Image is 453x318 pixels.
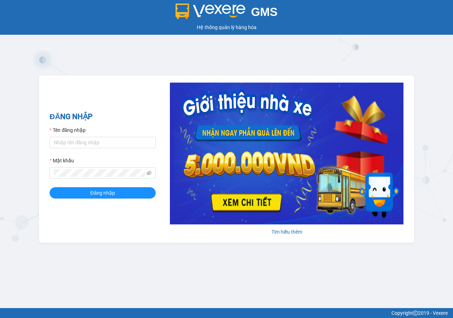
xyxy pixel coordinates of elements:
a: GMS [176,11,278,16]
span: GMS [251,5,277,18]
span: copyright [413,311,418,316]
div: Tìm hiểu thêm [170,228,403,236]
label: Tên đăng nhập [50,126,86,134]
span: Đăng nhập [90,189,115,197]
input: Mật khẩu [54,169,145,177]
div: Hệ thống quản lý hàng hóa [2,23,451,31]
img: logo 2 [176,4,246,19]
span: eye-invisible [147,171,151,175]
h2: ĐĂNG NHẬP [50,111,156,123]
label: Mật khẩu [50,157,74,164]
button: Đăng nhập [50,187,156,199]
img: banner-0 [170,83,403,224]
div: Copyright 2019 - Vexere [5,309,448,317]
input: Tên đăng nhập [50,137,156,148]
